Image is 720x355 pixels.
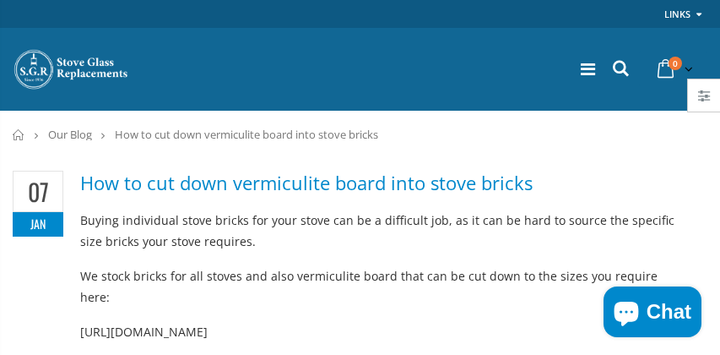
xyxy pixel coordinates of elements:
a: Our Blog [48,127,92,142]
p: We stock bricks for all stoves and also vermiculite board that can be cut down to the sizes you r... [80,265,682,308]
span: 07 [13,171,63,212]
span: Jan [13,212,63,237]
a: Menu [581,57,595,80]
p: [URL][DOMAIN_NAME] [80,321,682,342]
img: Stove Glass Replacement [13,48,131,90]
inbox-online-store-chat: Shopify online store chat [598,287,706,341]
a: 0 [651,52,696,85]
span: 0 [669,57,682,70]
span: How to cut down vermiculite board into stove bricks [115,127,378,142]
a: Links [664,3,690,25]
a: Home [13,129,25,140]
p: Buying individual stove bricks for your stove can be a difficult job, as it can be hard to source... [80,210,682,252]
a: How to cut down vermiculite board into stove bricks [13,171,707,196]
